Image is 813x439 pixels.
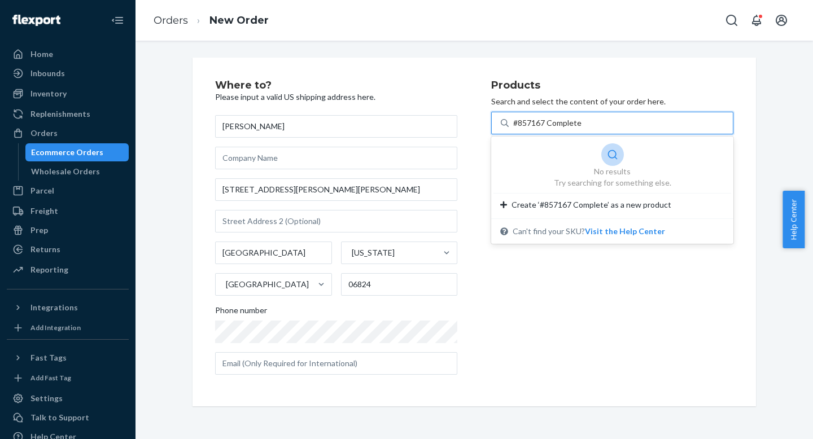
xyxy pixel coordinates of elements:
input: Street Address 2 (Optional) [215,210,457,232]
div: Parcel [30,185,54,196]
a: Inventory [7,85,129,103]
div: Wholesale Orders [31,166,100,177]
img: Flexport logo [12,15,60,26]
input: City [215,242,332,264]
h2: Products [491,80,733,91]
div: Talk to Support [30,412,89,423]
button: Fast Tags [7,349,129,367]
span: Create ‘#857167 Complete’ as a new product [512,199,671,210]
div: Orders [30,128,58,139]
div: Freight [30,205,58,217]
button: Integrations [7,298,129,317]
div: [US_STATE] [352,247,395,258]
button: Help Center [783,191,805,248]
p: Search and select the content of your order here. [491,96,733,107]
a: Reporting [7,261,129,279]
div: Inventory [30,88,67,99]
button: Open account menu [770,9,793,32]
div: Fast Tags [30,352,67,363]
div: Replenishments [30,108,90,120]
div: Ecommerce Orders [31,147,103,158]
a: Inbounds [7,64,129,82]
input: First & Last Name [215,115,457,138]
div: Reporting [30,264,68,275]
a: Prep [7,221,129,239]
div: Integrations [30,302,78,313]
a: Settings [7,389,129,407]
div: Settings [30,393,63,404]
button: No resultsTry searching for something else.Create ‘#857167 Complete’ as a new productCan't find y... [585,226,665,237]
input: [GEOGRAPHIC_DATA] [225,279,226,290]
button: Close Navigation [106,9,129,32]
h2: Where to? [215,80,457,91]
a: Orders [154,14,188,27]
a: Home [7,45,129,63]
input: No resultsTry searching for something else.Create ‘#857167 Complete’ as a new productCan't find y... [513,117,582,129]
input: ZIP Code [341,273,458,296]
div: Returns [30,244,60,255]
a: Add Fast Tag [7,371,129,385]
ol: breadcrumbs [145,4,278,37]
a: Returns [7,240,129,258]
a: Wholesale Orders [25,163,129,181]
input: Email (Only Required for International) [215,352,457,375]
a: Add Integration [7,321,129,335]
a: Parcel [7,182,129,200]
span: Phone number [215,305,267,321]
a: Talk to Support [7,409,129,427]
div: No results [500,166,724,177]
p: Please input a valid US shipping address here. [215,91,457,103]
div: Add Fast Tag [30,373,71,383]
input: [US_STATE] [351,247,352,258]
div: Add Integration [30,323,81,332]
div: Home [30,49,53,60]
input: Street Address [215,178,457,201]
a: Replenishments [7,105,129,123]
div: Inbounds [30,68,65,79]
a: New Order [209,14,269,27]
div: Try searching for something else. [500,177,724,188]
div: [GEOGRAPHIC_DATA] [226,279,309,290]
input: Company Name [215,147,457,169]
button: Open notifications [745,9,768,32]
a: Freight [7,202,129,220]
div: Prep [30,225,48,236]
span: Can't find your SKU? [513,226,665,237]
a: Ecommerce Orders [25,143,129,161]
a: Orders [7,124,129,142]
button: Open Search Box [720,9,743,32]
